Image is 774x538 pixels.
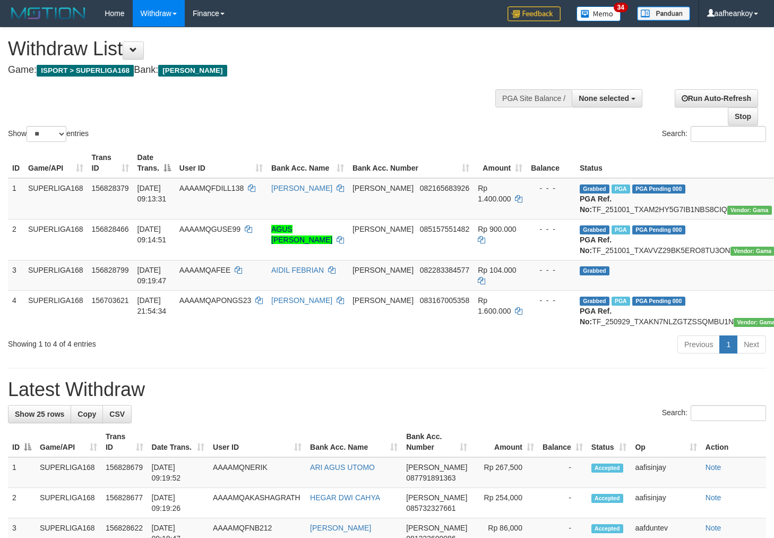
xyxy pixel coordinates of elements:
span: Marked by aafheankoy [612,184,630,194]
span: AAAAMQAFEE [179,266,230,274]
span: Copy 087791891363 to clipboard [406,474,455,482]
span: [DATE] 09:14:51 [137,225,167,244]
span: [PERSON_NAME] [406,524,467,532]
td: 1 [8,178,24,220]
td: Rp 254,000 [471,488,538,518]
span: 156828466 [92,225,129,233]
span: 156703621 [92,296,129,305]
th: Bank Acc. Name: activate to sort column ascending [267,148,348,178]
span: Copy 082283384577 to clipboard [420,266,469,274]
span: Grabbed [580,184,609,194]
th: Action [701,427,766,457]
span: Marked by aafheankoy [612,225,630,234]
th: Game/API: activate to sort column ascending [24,148,88,178]
td: 2 [8,488,36,518]
th: Bank Acc. Number: activate to sort column ascending [348,148,474,178]
th: Op: activate to sort column ascending [631,427,701,457]
td: 156828677 [101,488,148,518]
a: Note [706,493,721,502]
th: Trans ID: activate to sort column ascending [88,148,133,178]
span: [PERSON_NAME] [352,296,414,305]
span: ISPORT > SUPERLIGA168 [37,65,134,77]
span: Accepted [591,494,623,503]
th: Amount: activate to sort column ascending [474,148,527,178]
b: PGA Ref. No: [580,195,612,214]
span: Accepted [591,464,623,473]
th: ID [8,148,24,178]
span: Vendor URL: https://trx31.1velocity.biz [727,206,772,215]
span: [PERSON_NAME] [352,266,414,274]
div: PGA Site Balance / [495,89,572,107]
td: SUPERLIGA168 [24,260,88,290]
a: Show 25 rows [8,405,71,423]
span: [PERSON_NAME] [158,65,227,77]
span: Copy 085157551482 to clipboard [420,225,469,233]
td: aafisinjay [631,488,701,518]
span: Copy 085732327661 to clipboard [406,504,455,512]
span: PGA Pending [632,184,685,194]
td: SUPERLIGA168 [36,488,101,518]
div: - - - [531,224,571,234]
a: AGUS [PERSON_NAME] [271,225,332,244]
span: Rp 1.600.000 [478,296,511,315]
span: Show 25 rows [15,410,64,418]
td: 1 [8,457,36,488]
a: ARI AGUS UTOMO [310,463,375,472]
th: Bank Acc. Name: activate to sort column ascending [306,427,402,457]
span: Marked by aafchhiseyha [612,297,630,306]
span: AAAAMQGUSE99 [179,225,240,233]
th: Date Trans.: activate to sort column descending [133,148,175,178]
label: Search: [662,126,766,142]
span: Copy 083167005358 to clipboard [420,296,469,305]
td: aafisinjay [631,457,701,488]
span: [DATE] 09:13:31 [137,184,167,203]
h4: Game: Bank: [8,65,505,75]
span: AAAAMQAPONGS23 [179,296,251,305]
span: [PERSON_NAME] [352,225,414,233]
a: AIDIL FEBRIAN [271,266,324,274]
th: Trans ID: activate to sort column ascending [101,427,148,457]
td: SUPERLIGA168 [24,178,88,220]
a: Note [706,524,721,532]
a: [PERSON_NAME] [310,524,371,532]
div: - - - [531,265,571,275]
b: PGA Ref. No: [580,307,612,326]
td: [DATE] 09:19:52 [148,457,209,488]
a: [PERSON_NAME] [271,184,332,192]
span: Grabbed [580,225,609,234]
span: Rp 104.000 [478,266,516,274]
a: Run Auto-Refresh [675,89,758,107]
th: Balance [527,148,575,178]
td: 3 [8,260,24,290]
span: Copy [78,410,96,418]
select: Showentries [27,126,66,142]
span: Rp 900.000 [478,225,516,233]
span: Grabbed [580,266,609,275]
div: - - - [531,295,571,306]
td: SUPERLIGA168 [24,219,88,260]
span: Rp 1.400.000 [478,184,511,203]
td: SUPERLIGA168 [24,290,88,331]
span: Copy 082165683926 to clipboard [420,184,469,192]
a: CSV [102,405,132,423]
span: [PERSON_NAME] [406,493,467,502]
span: 34 [614,3,628,12]
th: Bank Acc. Number: activate to sort column ascending [402,427,471,457]
span: Grabbed [580,297,609,306]
td: SUPERLIGA168 [36,457,101,488]
th: User ID: activate to sort column ascending [209,427,306,457]
input: Search: [691,126,766,142]
span: PGA Pending [632,297,685,306]
span: [PERSON_NAME] [406,463,467,472]
a: Previous [677,335,720,354]
img: Button%20Memo.svg [577,6,621,21]
th: User ID: activate to sort column ascending [175,148,267,178]
span: PGA Pending [632,225,685,234]
th: Amount: activate to sort column ascending [471,427,538,457]
td: 156828679 [101,457,148,488]
th: Game/API: activate to sort column ascending [36,427,101,457]
span: [PERSON_NAME] [352,184,414,192]
h1: Latest Withdraw [8,379,766,400]
td: AAAAMQNERIK [209,457,306,488]
span: 156828799 [92,266,129,274]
